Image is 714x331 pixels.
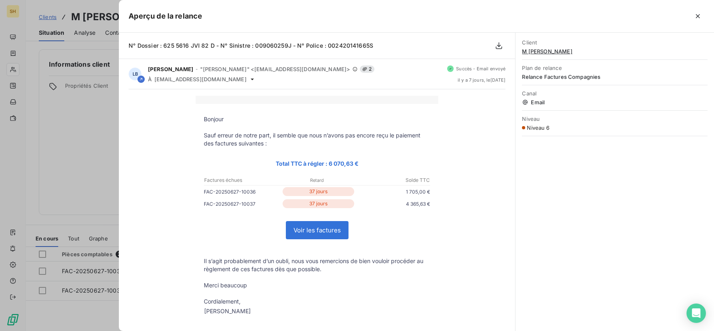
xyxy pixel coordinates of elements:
[687,304,706,323] div: Open Intercom Messenger
[522,39,708,46] span: Client
[527,124,549,131] span: Niveau 6
[204,131,430,148] p: Sauf erreur de notre part, il semble que nous n’avons pas encore reçu le paiement des factures su...
[522,48,708,55] span: M [PERSON_NAME]
[522,99,708,105] span: Email
[204,159,430,168] p: Total TTC à régler : 6 070,63 €
[204,115,430,123] p: Bonjour
[204,307,251,315] div: [PERSON_NAME]
[200,66,350,72] span: "[PERSON_NAME]" <[EMAIL_ADDRESS][DOMAIN_NAME]>
[522,65,708,71] span: Plan de relance
[456,66,505,71] span: Succès - Email envoyé
[204,200,281,208] p: FAC-20250627-10037
[522,74,708,80] span: Relance Factures Compagnies
[204,297,430,306] p: Cordialement,
[129,11,202,22] h5: Aperçu de la relance
[355,177,430,184] p: Solde TTC
[129,42,373,49] span: N° Dossier : 625 5616 JVI 82 D - N° Sinistre : 009060259J - N° Police : 002420141665S
[204,188,281,196] p: FAC-20250627-10036
[204,281,430,289] p: Merci beaucoup
[204,177,279,184] p: Factures échues
[522,116,708,122] span: Niveau
[356,188,431,196] p: 1 705,00 €
[204,257,430,273] p: Il s’agit probablement d’un oubli, nous vous remercions de bien vouloir procéder au règlement de ...
[356,200,431,208] p: 4 365,63 €
[154,76,247,82] span: [EMAIL_ADDRESS][DOMAIN_NAME]
[522,90,708,97] span: Canal
[196,67,198,72] span: -
[283,199,354,208] p: 37 jours
[283,187,354,196] p: 37 jours
[458,78,506,82] span: il y a 7 jours , le [DATE]
[360,65,374,73] span: 2
[129,67,142,80] div: LB
[280,177,355,184] p: Retard
[286,221,348,239] a: Voir les factures
[148,76,152,82] span: À
[148,66,193,72] span: [PERSON_NAME]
